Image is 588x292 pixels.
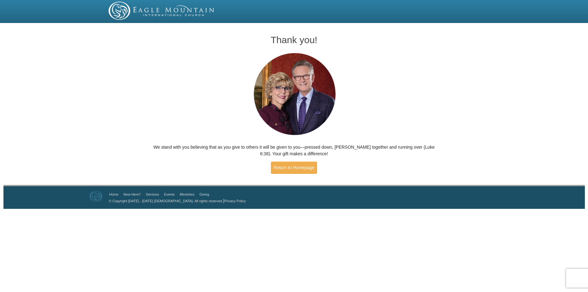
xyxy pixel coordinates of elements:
a: Ministries [180,192,194,196]
a: Return to Homepage [271,162,317,174]
img: Eagle Mountain International Church [90,191,102,202]
a: New Here? [123,192,141,196]
a: Home [109,192,118,196]
h1: Thank you! [150,35,438,45]
p: We stand with you believing that as you give to others it will be given to you—pressed down, [PER... [150,144,438,157]
img: Pastors George and Terri Pearsons [248,51,340,138]
a: Services [146,192,159,196]
a: Giving [199,192,209,196]
img: EMIC [109,2,215,20]
a: © Copyright [DATE] - [DATE] [DEMOGRAPHIC_DATA]. All rights reserved. [109,199,223,203]
p: | [107,198,246,204]
a: Privacy Policy [224,199,246,203]
a: Events [164,192,175,196]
